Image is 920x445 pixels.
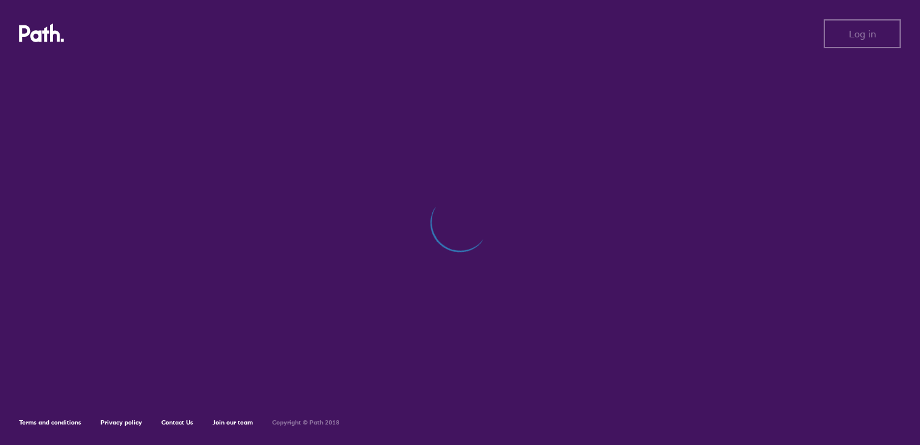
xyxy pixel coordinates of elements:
a: Terms and conditions [19,418,81,426]
a: Join our team [213,418,253,426]
h6: Copyright © Path 2018 [272,419,340,426]
a: Contact Us [161,418,193,426]
button: Log in [824,19,901,48]
a: Privacy policy [101,418,142,426]
span: Log in [849,28,876,39]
